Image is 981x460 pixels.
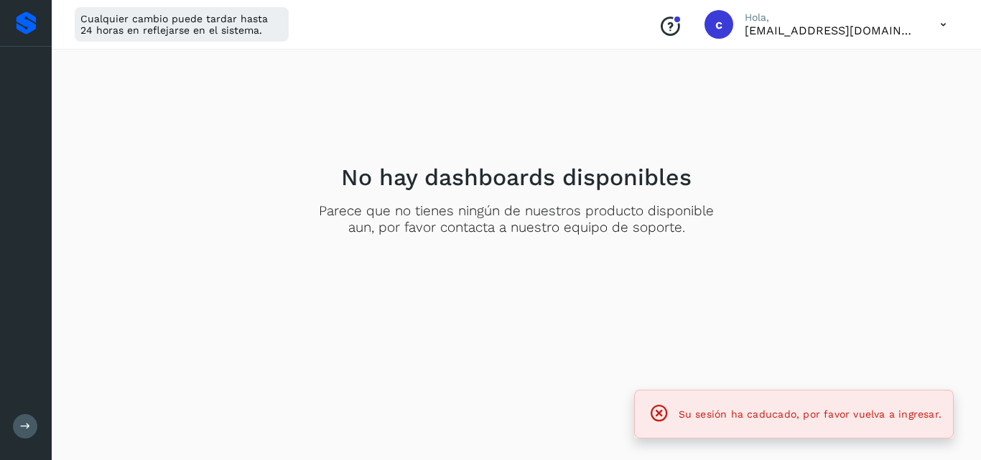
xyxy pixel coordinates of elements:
div: Cualquier cambio puede tardar hasta 24 horas en reflejarse en el sistema. [75,7,289,42]
span: Su sesión ha caducado, por favor vuelva a ingresar. [679,408,942,420]
p: Parece que no tienes ningún de nuestros producto disponible aun, por favor contacta a nuestro equ... [312,203,721,236]
h2: No hay dashboards disponibles [341,164,692,191]
p: contabilidad5@easo.com [745,24,917,37]
p: Hola, [745,11,917,24]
